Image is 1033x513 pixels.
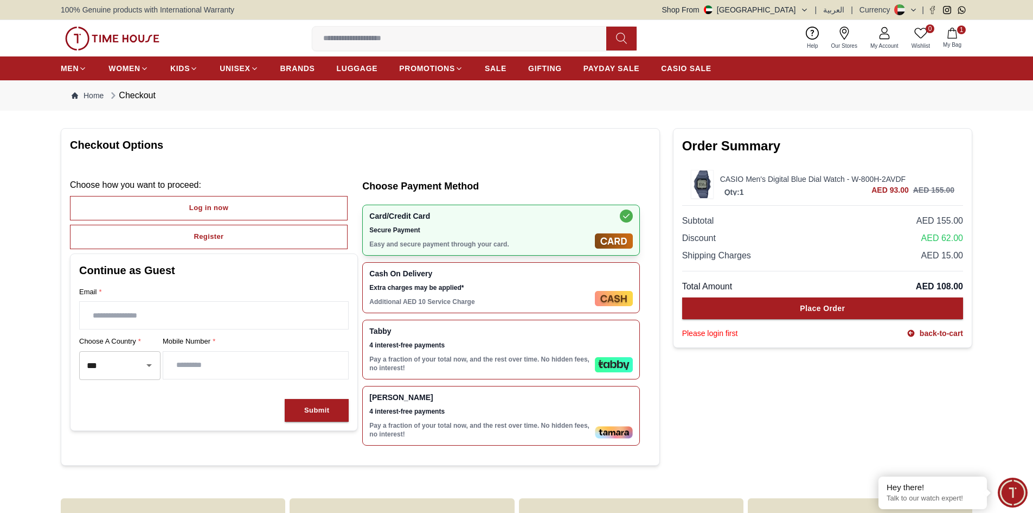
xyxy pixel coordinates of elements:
[921,232,963,245] span: AED 62.00
[369,355,591,372] p: Pay a fraction of your total now, and the rest over time. No hidden fees, no interest!
[859,4,895,15] div: Currency
[720,174,954,185] a: CASIO Men's Digital Blue Dial Watch - W-800H-2AVDF
[922,4,924,15] span: |
[704,5,713,14] img: United Arab Emirates
[369,407,591,416] span: 4 interest-free payments
[907,42,934,50] span: Wishlist
[682,232,716,245] span: Discount
[337,63,378,74] span: LUGGAGE
[142,358,157,373] button: Open
[369,240,591,249] p: Easy and secure payment through your card.
[583,63,639,74] span: PAYDAY SALE
[682,328,738,339] div: Please login first
[108,89,156,102] div: Checkout
[399,59,463,78] a: PROMOTIONS
[61,59,87,78] a: MEN
[682,249,751,262] span: Shipping Charges
[662,4,809,15] button: Shop From[GEOGRAPHIC_DATA]
[79,263,349,278] h2: Continue as Guest
[485,63,506,74] span: SALE
[72,90,104,101] a: Home
[661,59,711,78] a: CASIO SALE
[583,59,639,78] a: PAYDAY SALE
[61,63,79,74] span: MEN
[369,341,591,350] span: 4 interest-free payments
[722,187,746,198] p: Qty: 1
[595,233,633,249] img: Card/Credit Card
[921,249,963,262] span: AED 15.00
[815,4,817,15] span: |
[595,357,633,372] img: Tabby
[913,185,954,195] h3: AED 155.00
[800,24,825,52] a: Help
[998,478,1028,508] div: Chat Widget
[70,179,358,192] p: Choose how you want to proceed :
[595,291,633,306] img: Cash On Delivery
[803,42,823,50] span: Help
[189,202,228,214] div: Log in now
[369,283,591,292] span: Extra charges may be applied*
[369,393,591,402] span: [PERSON_NAME]
[79,336,143,347] span: Choose a country
[851,4,853,15] span: |
[928,6,936,14] a: Facebook
[887,482,979,493] div: Hey there!
[866,42,903,50] span: My Account
[682,137,963,155] h2: Order Summary
[369,226,591,235] span: Secure Payment
[825,24,864,52] a: Our Stores
[61,4,234,15] span: 100% Genuine products with International Warranty
[65,27,159,50] img: ...
[399,63,455,74] span: PROMOTIONS
[194,231,224,243] div: Register
[170,59,198,78] a: KIDS
[661,63,711,74] span: CASIO SALE
[958,6,966,14] a: Whatsapp
[887,494,979,503] p: Talk to our watch expert!
[939,41,966,49] span: My Bag
[108,59,149,78] a: WOMEN
[485,59,506,78] a: SALE
[369,421,591,439] p: Pay a fraction of your total now, and the rest over time. No hidden fees, no interest!
[170,63,190,74] span: KIDS
[369,212,591,220] span: Card/Credit Card
[61,80,972,111] nav: Breadcrumb
[369,327,591,335] span: Tabby
[682,280,733,293] span: Total Amount
[528,59,562,78] a: GIFTING
[220,59,258,78] a: UNISEX
[70,196,358,220] a: Log in now
[957,26,966,34] span: 1
[528,63,562,74] span: GIFTING
[823,4,844,15] button: العربية
[595,426,633,439] img: Tamara
[827,42,862,50] span: Our Stores
[936,26,968,51] button: 1My Bag
[907,328,963,339] a: back-to-cart
[905,24,936,52] a: 0Wishlist
[916,280,963,293] span: AED 108.00
[943,6,951,14] a: Instagram
[108,63,140,74] span: WOMEN
[280,59,315,78] a: BRANDS
[280,63,315,74] span: BRANDS
[362,179,650,194] h2: Choose Payment Method
[79,287,349,297] label: Email
[70,225,358,249] a: Register
[691,170,713,198] img: ...
[70,137,651,153] h1: Checkout Options
[220,63,250,74] span: UNISEX
[369,297,591,306] p: Additional AED 10 Service Charge
[304,404,329,417] div: Submit
[800,303,845,314] div: Place Order
[682,297,963,319] button: Place Order
[337,59,378,78] a: LUGGAGE
[871,185,908,195] span: AED 93.00
[926,24,934,33] span: 0
[916,214,963,227] span: AED 155.00
[285,399,349,422] button: Submit
[70,196,348,220] button: Log in now
[369,269,591,278] span: Cash On Delivery
[163,336,349,347] label: Mobile Number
